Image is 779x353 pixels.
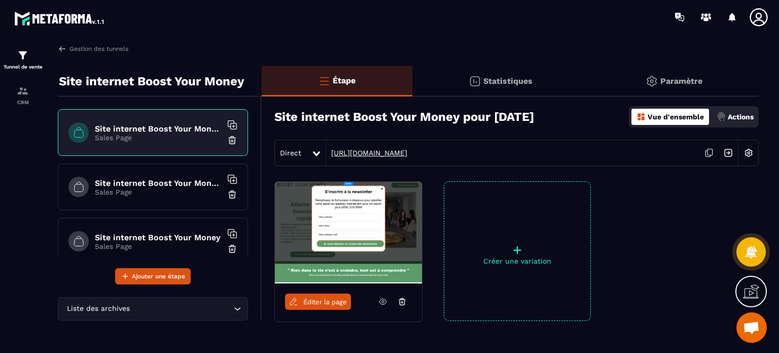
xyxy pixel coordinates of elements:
a: [URL][DOMAIN_NAME] [326,149,407,157]
p: + [444,243,590,257]
p: Paramètre [660,76,702,86]
img: dashboard-orange.40269519.svg [636,112,646,121]
p: CRM [3,100,43,105]
a: Ouvrir le chat [736,312,767,343]
div: Search for option [58,297,248,320]
p: Étape [333,76,356,85]
p: Créer une variation [444,257,590,265]
p: Sales Page [95,134,222,142]
a: formationformationCRM [3,77,43,113]
h6: Site internet Boost Your Money - 22/06 - todelete [95,178,222,188]
img: setting-w.858f3a88.svg [739,143,758,163]
p: Vue d'ensemble [648,113,704,121]
input: Search for option [132,303,231,314]
p: Site internet Boost Your Money [59,71,244,91]
p: Actions [728,113,754,121]
img: arrow-next.bcc2205e.svg [719,143,738,163]
img: actions.d6e523a2.png [717,112,726,121]
h6: Site internet Boost Your Money [95,233,222,242]
img: trash [227,244,237,254]
img: stats.20deebd0.svg [469,75,481,87]
img: setting-gr.5f69749f.svg [646,75,658,87]
p: Statistiques [483,76,533,86]
img: formation [17,49,29,61]
img: bars-o.4a397970.svg [318,75,330,87]
h6: Site internet Boost Your Money pour [DATE] [95,124,222,134]
img: trash [227,189,237,200]
span: Direct [280,149,301,157]
h3: Site internet Boost Your Money pour [DATE] [274,110,534,124]
img: arrow [58,44,67,53]
span: Ajouter une étape [132,271,185,281]
img: formation [17,85,29,97]
p: Sales Page [95,242,222,250]
a: formationformationTunnel de vente [3,42,43,77]
p: Sales Page [95,188,222,196]
p: Tunnel de vente [3,64,43,70]
span: Liste des archives [64,303,132,314]
button: Ajouter une étape [115,268,191,284]
a: Éditer la page [285,294,351,310]
img: image [275,182,422,283]
img: trash [227,135,237,145]
a: Gestion des tunnels [58,44,128,53]
img: logo [14,9,105,27]
span: Éditer la page [303,298,347,306]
